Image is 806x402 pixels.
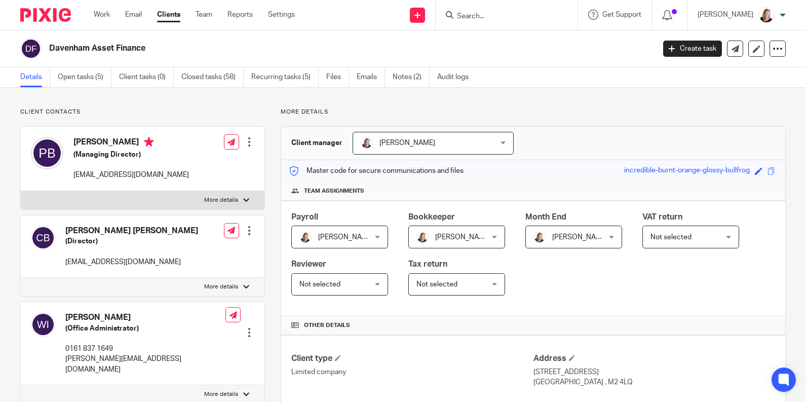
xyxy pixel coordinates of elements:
[20,67,50,87] a: Details
[144,137,154,147] i: Primary
[602,11,641,18] span: Get Support
[663,41,722,57] a: Create task
[289,166,464,176] p: Master code for secure communications and files
[119,67,174,87] a: Client tasks (0)
[299,231,312,243] img: K%20Garrattley%20headshot%20black%20top%20cropped.jpg
[251,67,319,87] a: Recurring tasks (5)
[65,344,225,354] p: 0161 837 1649
[73,137,189,150] h4: [PERSON_NAME]
[268,10,295,20] a: Settings
[291,353,533,364] h4: Client type
[20,38,42,59] img: svg%3E
[20,108,265,116] p: Client contacts
[94,10,110,20] a: Work
[181,67,244,87] a: Closed tasks (58)
[291,138,342,148] h3: Client manager
[204,196,238,204] p: More details
[318,234,374,241] span: [PERSON_NAME]
[357,67,385,87] a: Emails
[291,367,533,377] p: Limited company
[408,213,455,221] span: Bookkeeper
[361,137,373,149] img: K%20Garrattley%20headshot%20black%20top%20cropped.jpg
[20,8,71,22] img: Pixie
[299,281,340,288] span: Not selected
[552,234,608,241] span: [PERSON_NAME]
[437,67,476,87] a: Audit logs
[408,260,447,268] span: Tax return
[125,10,142,20] a: Email
[204,390,238,398] p: More details
[49,43,528,54] h2: Davenham Asset Finance
[304,321,350,330] span: Other details
[435,234,491,241] span: [PERSON_NAME]
[291,213,318,221] span: Payroll
[326,67,349,87] a: Files
[533,353,775,364] h4: Address
[157,10,180,20] a: Clients
[31,226,55,250] img: svg%3E
[456,12,547,21] input: Search
[227,10,253,20] a: Reports
[758,7,775,23] img: K%20Garrattley%20headshot%20black%20top%20cropped.jpg
[525,213,566,221] span: Month End
[65,226,198,236] h4: [PERSON_NAME] [PERSON_NAME]
[65,323,225,334] h5: (Office Administrator)
[73,150,189,160] h5: (Managing Director)
[393,67,430,87] a: Notes (2)
[31,137,63,169] img: svg%3E
[31,312,55,337] img: svg%3E
[379,139,435,147] span: [PERSON_NAME]
[698,10,753,20] p: [PERSON_NAME]
[65,312,225,323] h4: [PERSON_NAME]
[196,10,212,20] a: Team
[65,236,198,246] h5: (Director)
[58,67,111,87] a: Open tasks (5)
[624,165,750,177] div: incredible-burnt-orange-glossy-bullfrog
[204,283,238,291] p: More details
[291,260,326,268] span: Reviewer
[533,367,775,377] p: [STREET_ADDRESS]
[533,231,546,243] img: K%20Garrattley%20headshot%20black%20top%20cropped.jpg
[65,257,198,267] p: [EMAIL_ADDRESS][DOMAIN_NAME]
[642,213,682,221] span: VAT return
[416,231,429,243] img: K%20Garrattley%20headshot%20black%20top%20cropped.jpg
[73,170,189,180] p: [EMAIL_ADDRESS][DOMAIN_NAME]
[65,354,225,375] p: [PERSON_NAME][EMAIL_ADDRESS][DOMAIN_NAME]
[533,377,775,387] p: [GEOGRAPHIC_DATA] , M2 4LQ
[650,234,692,241] span: Not selected
[304,187,364,195] span: Team assignments
[416,281,457,288] span: Not selected
[281,108,786,116] p: More details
